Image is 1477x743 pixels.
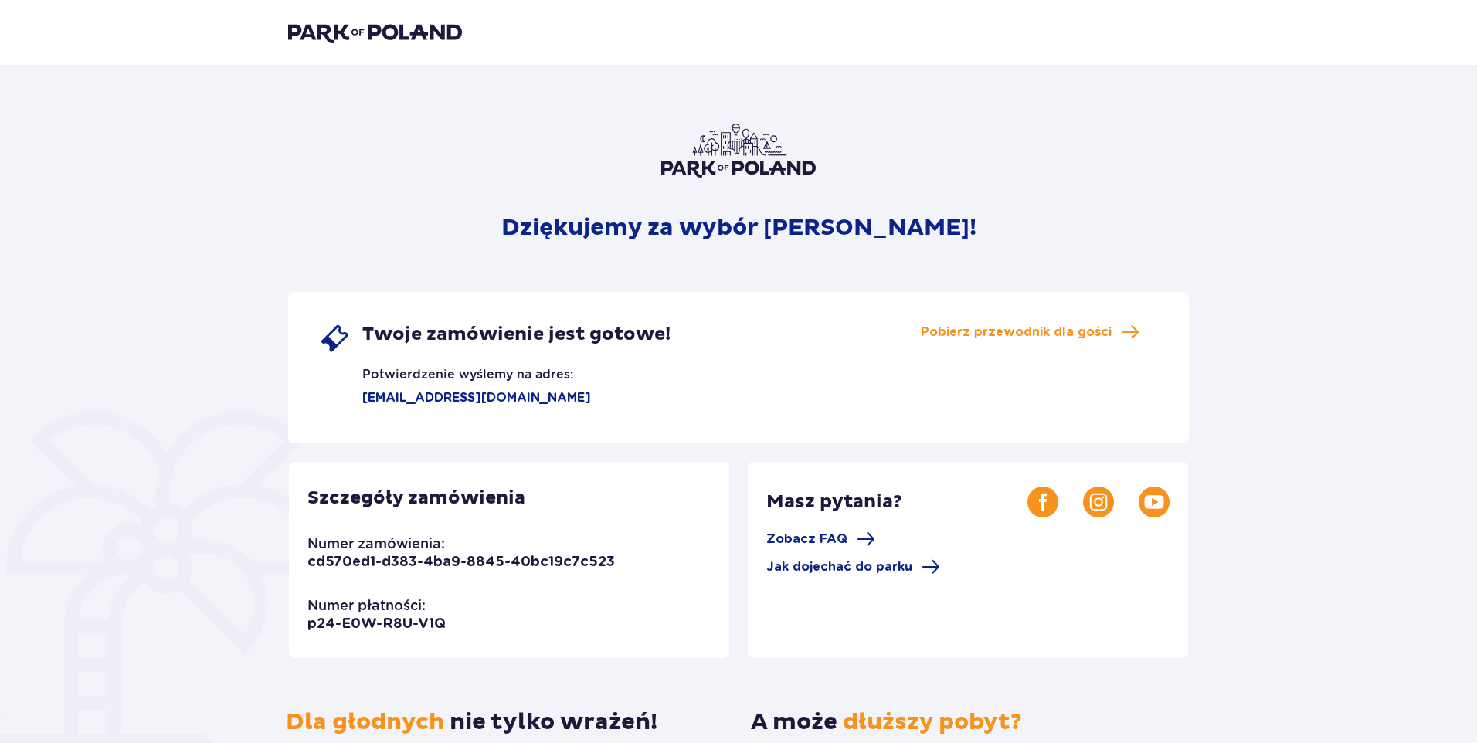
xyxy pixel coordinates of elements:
[661,124,816,178] img: Park of Poland logo
[319,354,573,383] p: Potwierdzenie wyślemy na adres:
[766,558,940,576] a: Jak dojechać do parku
[921,324,1112,341] span: Pobierz przewodnik dla gości
[1027,487,1058,517] img: Facebook
[319,389,591,406] p: [EMAIL_ADDRESS][DOMAIN_NAME]
[501,213,976,243] p: Dziękujemy za wybór [PERSON_NAME]!
[288,22,462,43] img: Park of Poland logo
[921,323,1139,341] a: Pobierz przewodnik dla gości
[286,707,444,736] span: Dla głodnych
[766,558,912,575] span: Jak dojechać do parku
[766,490,1027,514] p: Masz pytania?
[307,615,446,633] p: p24-E0W-R8U-V1Q
[843,707,1022,736] span: dłuższy pobyt?
[1083,487,1114,517] img: Instagram
[286,707,657,737] p: nie tylko wrażeń!
[307,553,615,572] p: cd570ed1-d383-4ba9-8845-40bc19c7c523
[307,534,445,553] p: Numer zamówienia:
[362,323,671,346] span: Twoje zamówienie jest gotowe!
[766,531,847,548] span: Zobacz FAQ
[766,530,875,548] a: Zobacz FAQ
[307,487,525,510] p: Szczegóły zamówienia
[1139,487,1170,517] img: Youtube
[319,323,350,354] img: single ticket icon
[751,707,1022,737] p: A może
[307,596,426,615] p: Numer płatności:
